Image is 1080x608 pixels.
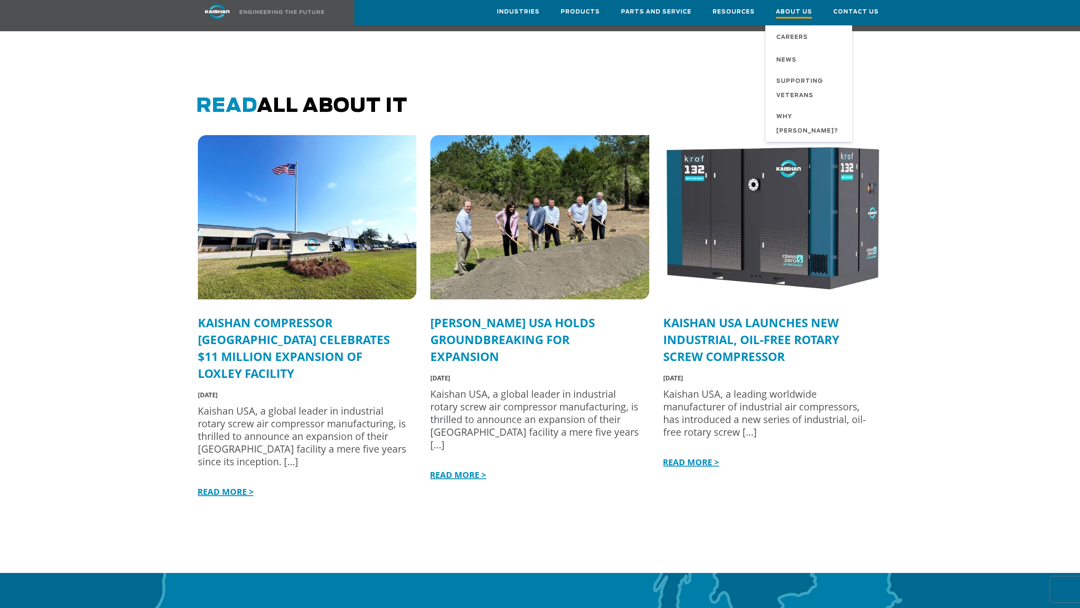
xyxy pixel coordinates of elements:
[198,315,390,381] a: Kaishan Compressor [GEOGRAPHIC_DATA] Celebrates $11 Million Expansion of Loxley Facility
[196,486,254,497] a: READ MORE >
[776,53,796,68] span: News
[713,0,755,23] a: Resources
[661,456,719,468] a: READ MORE >
[768,71,852,106] a: Supporting Veterans
[621,0,691,23] a: Parts and Service
[768,48,852,71] a: News
[663,388,874,438] div: Kaishan USA, a leading worldwide manufacturer of industrial air compressors, has introduced a new...
[428,469,486,480] a: READ MORE >
[198,388,408,401] div: [DATE]
[833,7,879,17] span: Contact Us
[663,372,874,384] div: [DATE]
[776,0,812,25] a: About Us
[713,7,755,17] span: Resources
[561,7,600,17] span: Products
[430,135,649,299] img: kaishan groundbreaking for expansion
[776,7,812,19] span: About Us
[240,10,324,14] img: Engineering the future
[186,4,249,19] img: kaishan logo
[430,315,595,364] a: [PERSON_NAME] USA Holds Groundbreaking for Expansion
[768,106,852,142] a: Why [PERSON_NAME]?
[198,404,408,468] div: Kaishan USA, a global leader in industrial rotary screw air compressor manufacturing, is thrilled...
[776,30,808,45] span: Careers
[776,74,844,103] span: Supporting Veterans
[663,135,882,299] img: krof 32
[663,315,839,364] a: Kaishan USA Launches New Industrial, Oil-Free Rotary Screw Compressor
[561,0,600,23] a: Products
[430,388,641,451] div: Kaishan USA, a global leader in industrial rotary screw air compressor manufacturing, is thrilled...
[497,7,540,17] span: Industries
[768,25,852,48] a: Careers
[776,110,844,138] span: Why [PERSON_NAME]?
[196,95,889,118] h2: all about it
[198,135,417,299] img: Untitled-design-29.jpg
[621,7,691,17] span: Parts and Service
[833,0,879,23] a: Contact Us
[430,372,641,384] div: [DATE]
[497,0,540,23] a: Industries
[196,97,257,116] span: Read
